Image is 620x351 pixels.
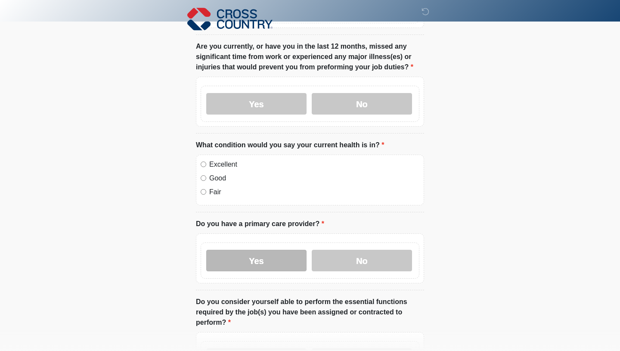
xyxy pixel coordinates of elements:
label: Are you currently, or have you in the last 12 months, missed any significant time from work or ex... [196,41,424,72]
label: Do you have a primary care provider? [196,219,324,229]
label: Good [209,173,419,183]
label: No [312,250,412,271]
img: Cross Country Logo [187,6,273,31]
label: Excellent [209,159,419,170]
label: What condition would you say your current health is in? [196,140,384,150]
input: Good [201,175,206,181]
input: Excellent [201,162,206,167]
label: No [312,93,412,115]
label: Do you consider yourself able to perform the essential functions required by the job(s) you have ... [196,297,424,328]
label: Yes [206,250,307,271]
label: Fair [209,187,419,197]
input: Fair [201,189,206,195]
label: Yes [206,93,307,115]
